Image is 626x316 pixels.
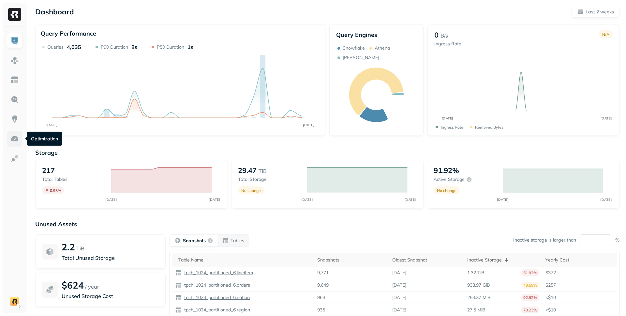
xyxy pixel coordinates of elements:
[317,282,329,288] p: 9,649
[600,116,612,120] tspan: [DATE]
[545,307,614,313] p: <$10
[231,238,244,244] p: Tables
[521,269,539,276] p: 51.92%
[183,238,206,244] p: Snapshots
[157,44,184,50] p: P50 Duration
[437,188,456,193] p: No change
[545,270,614,276] p: $372
[10,115,19,123] img: Insights
[440,32,448,39] p: B/s
[183,270,253,276] p: tpch_1024_partitioned_6.lineitem
[182,307,250,313] a: tpch_1024_partitioned_6.region
[392,282,406,288] p: [DATE]
[67,44,81,50] p: 4,035
[182,282,250,288] a: tpch_1024_partitioned_6.orders
[545,282,614,288] p: $257
[42,166,55,175] p: 217
[175,270,182,276] img: table
[497,197,509,201] tspan: [DATE]
[47,44,64,50] p: Queries
[303,123,314,127] tspan: [DATE]
[183,307,250,313] p: tpch_1024_partitioned_6.region
[572,6,619,18] button: Last 2 weeks
[76,245,84,252] p: TiB
[46,123,58,127] tspan: [DATE]
[8,8,21,21] img: Ryft
[10,154,19,163] img: Integrations
[175,282,182,289] img: table
[317,307,325,313] p: 935
[441,125,463,130] p: Ingress Rate
[183,294,250,301] p: tpch_1024_partitioned_6.nation
[521,307,539,313] p: 78.23%
[434,176,465,182] p: Active storage
[392,270,406,276] p: [DATE]
[615,237,619,243] p: %
[241,188,261,193] p: No change
[10,76,19,84] img: Asset Explorer
[101,44,128,50] p: P90 Duration
[182,294,250,301] a: tpch_1024_partitioned_6.nation
[317,270,329,276] p: 9,771
[238,166,257,175] p: 29.47
[62,254,159,262] p: Total Unused Storage
[392,294,406,301] p: [DATE]
[521,282,539,289] p: 48.59%
[434,166,459,175] p: 91.92%
[336,31,417,39] p: Query Engines
[62,241,75,253] p: 2.2
[317,257,386,263] div: Snapshots
[209,197,220,201] tspan: [DATE]
[50,188,61,193] p: 0.93 %
[513,237,576,243] p: Inactive storage is larger than
[175,294,182,301] img: table
[187,44,193,50] p: 1s
[467,257,502,263] p: Inactive Storage
[131,44,137,50] p: 8s
[10,134,19,143] img: Optimization
[375,45,390,51] p: Athena
[467,294,491,301] p: 254.37 MiB
[106,197,117,201] tspan: [DATE]
[35,7,74,16] p: Dashboard
[343,45,365,51] p: Snowflake
[175,307,182,313] img: table
[467,270,484,276] p: 1.32 TiB
[601,197,612,201] tspan: [DATE]
[521,294,539,301] p: 92.92%
[85,283,99,291] p: / year
[10,37,19,45] img: Dashboard
[10,297,19,306] img: demo
[441,116,453,120] tspan: [DATE]
[27,132,62,146] div: Optimization
[434,41,461,47] p: Ingress Rate
[10,95,19,104] img: Query Explorer
[602,32,609,37] p: N/A
[183,282,250,288] p: tpch_1024_partitioned_6.orders
[586,9,614,15] p: Last 2 weeks
[467,307,485,313] p: 27.5 MiB
[259,167,267,175] p: TiB
[301,197,313,201] tspan: [DATE]
[343,55,379,61] p: [PERSON_NAME]
[35,149,619,156] p: Storage
[467,282,490,288] p: 933.97 GiB
[42,176,105,182] p: Total tables
[35,220,619,228] p: Unused Assets
[10,56,19,65] img: Assets
[178,257,311,263] div: Table Name
[475,125,503,130] p: Removed bytes
[41,30,96,37] p: Query Performance
[405,197,416,201] tspan: [DATE]
[545,294,614,301] p: <$10
[238,176,301,182] p: Total storage
[62,292,159,300] p: Unused Storage Cost
[392,307,406,313] p: [DATE]
[317,294,325,301] p: 964
[434,30,439,39] p: 0
[545,257,614,263] div: Yearly Cost
[182,270,253,276] a: tpch_1024_partitioned_6.lineitem
[62,279,84,291] p: $624
[392,257,461,263] div: Oldest Snapshot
